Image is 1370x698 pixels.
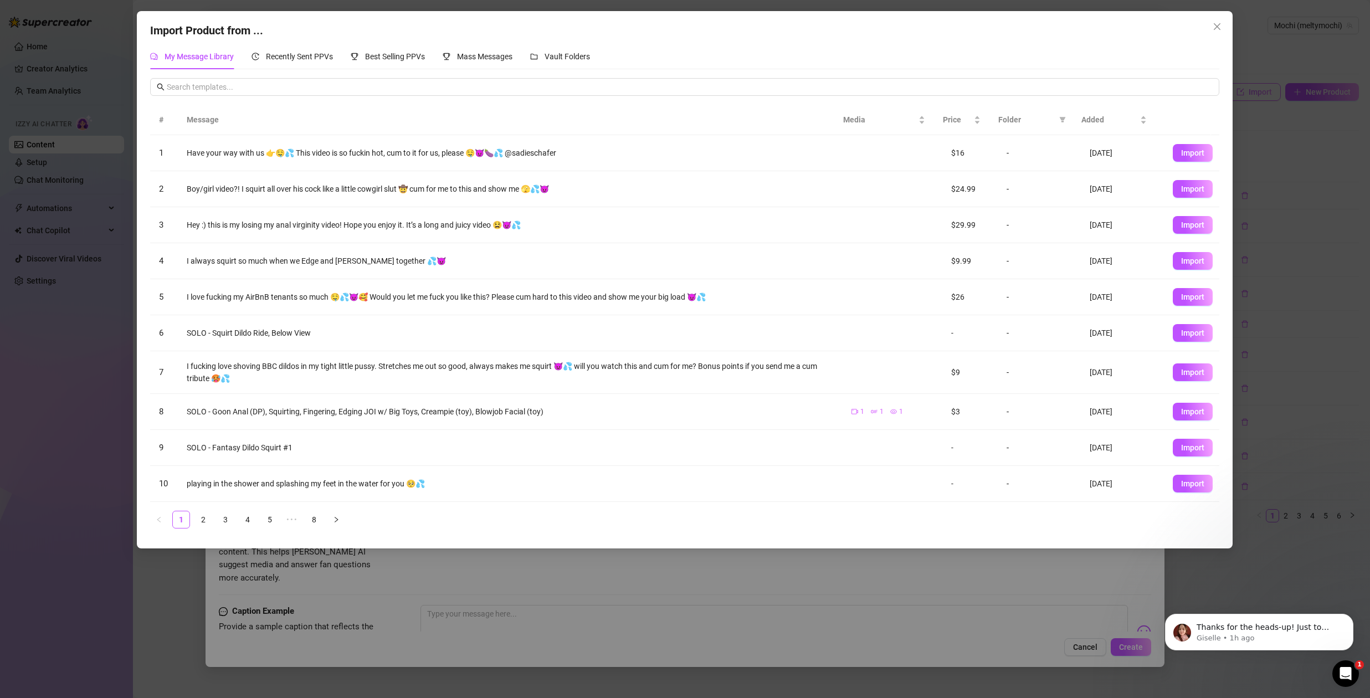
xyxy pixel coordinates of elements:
td: [DATE] [1081,135,1164,171]
span: Import Product from ... [150,24,263,37]
span: filter [1060,116,1066,123]
a: 2 [195,511,212,528]
button: Import [1173,324,1213,342]
button: Import [1173,252,1213,270]
span: - [1007,184,1009,194]
span: 7 [159,367,163,377]
td: - [943,430,998,466]
span: trophy [443,53,450,60]
span: - [1007,148,1009,158]
a: 5 [261,511,278,528]
span: Media [844,114,917,126]
button: Import [1173,144,1213,162]
span: comment [150,53,158,60]
span: left [156,516,162,523]
td: [DATE] [1081,430,1164,466]
div: I love fucking my AirBnB tenants so much 🤤💦😈🥰 Would you let me fuck you like this? Please cum har... [187,291,834,303]
span: 6 [159,328,163,338]
span: 1 [159,148,163,158]
span: right [333,516,340,523]
span: Price [943,114,972,126]
span: 4 [159,256,163,266]
span: Added [1082,114,1138,126]
li: 5 [261,511,279,528]
td: $24.99 [943,171,998,207]
span: Import [1182,256,1205,265]
td: [DATE] [1081,351,1164,394]
span: 1 [1355,660,1364,669]
span: 1 [900,407,904,417]
td: $26 [943,279,998,315]
td: [DATE] [1081,207,1164,243]
button: Import [1173,288,1213,306]
td: $9.99 [943,243,998,279]
span: 5 [159,292,163,302]
span: - [1007,256,1009,266]
iframe: Intercom notifications message [1148,591,1370,668]
span: Import [1182,292,1205,301]
div: SOLO - Goon Anal (DP), Squirting, Fingering, Edging JOI w/ Big Toys, Creampie (toy), Blowjob Faci... [187,406,834,418]
span: 1 [880,407,884,417]
span: history [252,53,259,60]
div: playing in the shower and splashing my feet in the water for you 🥺💦 [187,478,834,490]
span: video-camera [852,408,859,415]
span: Best Selling PPVs [365,52,425,61]
span: 10 [159,479,168,489]
span: ••• [283,511,301,528]
li: Next Page [327,511,345,528]
li: 1 [172,511,190,528]
button: Close [1209,18,1227,35]
span: search [157,83,165,91]
td: [DATE] [1081,315,1164,351]
span: Recently Sent PPVs [266,52,333,61]
span: Close [1209,22,1227,31]
span: 9 [159,443,163,453]
button: right [327,511,345,528]
span: Vault Folders [545,52,590,61]
span: My Message Library [165,52,234,61]
span: Import [1182,329,1205,337]
div: I always squirt so much when we Edge and [PERSON_NAME] together 💦😈 [187,255,834,267]
td: $3 [943,394,998,430]
span: eye [891,408,897,415]
td: [DATE] [1081,466,1164,502]
div: Have your way with us 👉🤤💦 This video is so fuckin hot, cum to it for us, please 🤤😈🍆💦 @sadieschafer [187,147,834,159]
a: 8 [306,511,322,528]
td: $16 [943,135,998,171]
span: - [1007,328,1009,338]
a: 3 [217,511,234,528]
button: Import [1173,403,1213,420]
span: Import [1182,368,1205,377]
span: - [1007,220,1009,230]
span: - [1007,479,1009,489]
td: $29.99 [943,207,998,243]
span: gif [871,408,878,415]
li: 4 [239,511,256,528]
span: Import [1182,184,1205,193]
span: Mass Messages [457,52,512,61]
div: I fucking love shoving BBC dildos in my tight little pussy. Stretches me out so good, always make... [187,360,834,384]
iframe: Intercom live chat [1332,660,1359,687]
div: Hey :) this is my losing my anal virginity video! Hope you enjoy it. It’s a long and juicy video 😫😈💦 [187,219,834,231]
button: Import [1173,180,1213,198]
span: - [1007,367,1009,377]
td: [DATE] [1081,394,1164,430]
span: close [1213,22,1222,31]
span: 3 [159,220,163,230]
span: - [1007,443,1009,453]
span: Import [1182,407,1205,416]
span: Import [1182,220,1205,229]
button: Import [1173,363,1213,381]
li: Previous Page [150,511,168,528]
span: - [1007,292,1009,302]
span: folder [530,53,538,60]
input: Search templates... [167,81,1213,93]
a: 1 [173,511,189,528]
td: - [943,466,998,502]
div: SOLO - Squirt Dildo Ride, Below View [187,327,834,339]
